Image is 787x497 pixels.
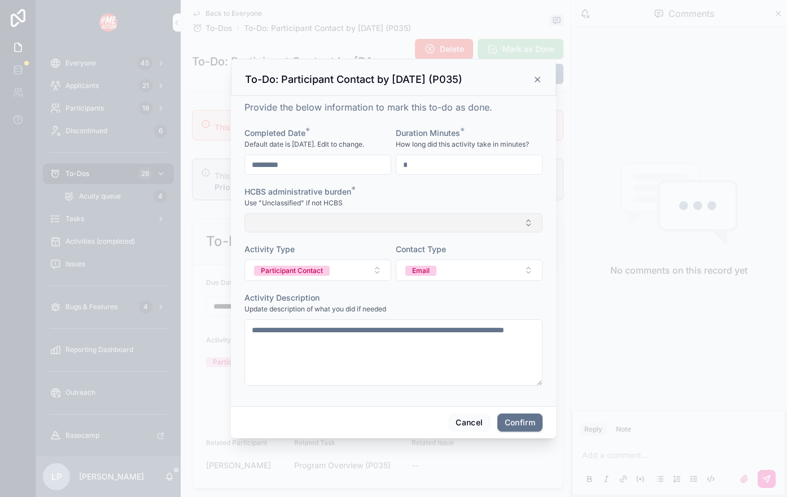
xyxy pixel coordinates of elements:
[244,244,295,254] span: Activity Type
[448,414,490,432] button: Cancel
[244,187,351,196] span: HCBS administrative burden
[396,140,529,149] span: How long did this activity take in minutes?
[261,266,323,276] div: Participant Contact
[244,213,543,232] button: Select Button
[396,260,543,281] button: Select Button
[244,199,343,208] span: Use "Unclassified" if not HCBS
[244,102,492,113] span: Provide the below information to mark this to-do as done.
[244,293,320,302] span: Activity Description
[396,244,446,254] span: Contact Type
[412,266,430,276] div: Email
[244,128,305,138] span: Completed Date
[244,140,364,149] span: Default date is [DATE]. Edit to change.
[244,260,391,281] button: Select Button
[245,73,462,86] h3: To-Do: Participant Contact by [DATE] (P035)
[396,128,460,138] span: Duration Minutes
[244,305,386,314] span: Update description of what you did if needed
[497,414,543,432] button: Confirm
